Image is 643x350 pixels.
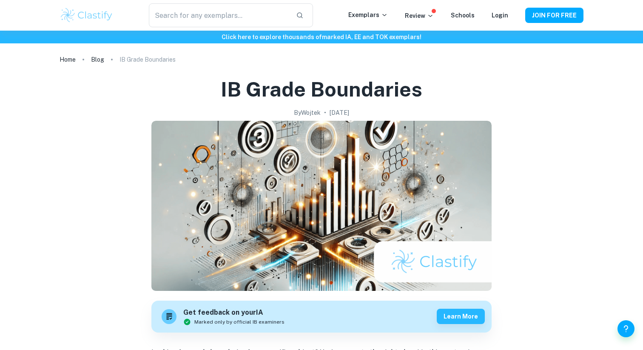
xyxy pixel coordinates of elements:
[617,320,634,337] button: Help and Feedback
[149,3,289,27] input: Search for any exemplars...
[151,301,492,333] a: Get feedback on yourIAMarked only by official IB examinersLearn more
[492,12,508,19] a: Login
[324,108,326,117] p: •
[437,309,485,324] button: Learn more
[221,76,422,103] h1: IB Grade Boundaries
[348,10,388,20] p: Exemplars
[451,12,475,19] a: Schools
[91,54,104,65] a: Blog
[60,7,114,24] img: Clastify logo
[294,108,321,117] h2: By Wojtek
[330,108,349,117] h2: [DATE]
[119,55,176,64] p: IB Grade Boundaries
[183,307,285,318] h6: Get feedback on your IA
[405,11,434,20] p: Review
[60,54,76,65] a: Home
[525,8,583,23] button: JOIN FOR FREE
[151,121,492,291] img: IB Grade Boundaries cover image
[194,318,285,326] span: Marked only by official IB examiners
[2,32,641,42] h6: Click here to explore thousands of marked IA, EE and TOK exemplars !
